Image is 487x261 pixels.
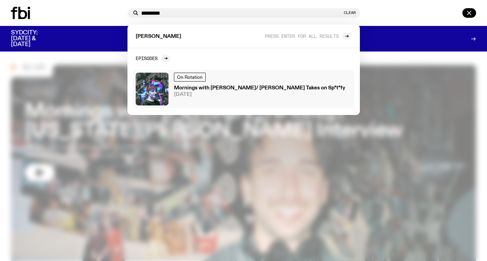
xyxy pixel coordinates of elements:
a: On RotationMornings with [PERSON_NAME]/ [PERSON_NAME] Takes on Sp*t*fy[DATE] [133,70,354,108]
span: [DATE] [174,92,345,97]
button: Clear [344,11,356,15]
a: Press enter for all results [265,33,352,40]
span: Press enter for all results [265,33,339,39]
a: Episodes [136,55,171,62]
h3: SYDCITY: [DATE] & [DATE] [11,30,55,47]
h2: Episodes [136,56,158,61]
h3: Mornings with [PERSON_NAME]/ [PERSON_NAME] Takes on Sp*t*fy [174,86,345,91]
span: [PERSON_NAME] [136,34,181,39]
